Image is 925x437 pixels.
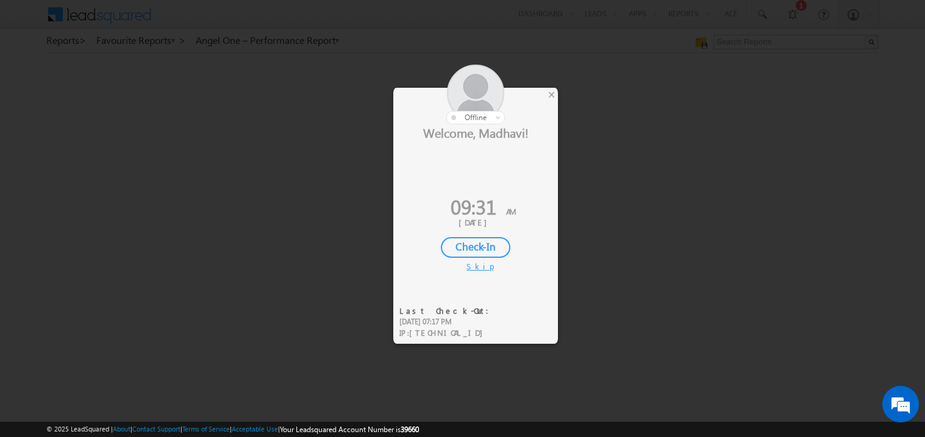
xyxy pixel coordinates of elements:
[200,6,229,35] div: Minimize live chat window
[545,88,558,101] div: ×
[465,113,487,122] span: offline
[16,113,223,333] textarea: Type your message and hit 'Enter'
[21,64,51,80] img: d_60004797649_company_0_60004797649
[451,193,496,220] span: 09:31
[113,425,130,433] a: About
[166,343,221,359] em: Start Chat
[441,237,510,258] div: Check-In
[393,124,558,140] div: Welcome, Madhavi!
[399,316,496,327] div: [DATE] 07:17 PM
[506,206,516,216] span: AM
[399,305,496,316] div: Last Check-Out:
[399,327,496,339] div: IP :
[402,217,549,228] div: [DATE]
[466,261,485,272] div: Skip
[401,425,419,434] span: 39660
[280,425,419,434] span: Your Leadsquared Account Number is
[46,424,419,435] span: © 2025 LeadSquared | | | | |
[409,327,489,338] span: [TECHNICAL_ID]
[232,425,278,433] a: Acceptable Use
[132,425,180,433] a: Contact Support
[182,425,230,433] a: Terms of Service
[63,64,205,80] div: Chat with us now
